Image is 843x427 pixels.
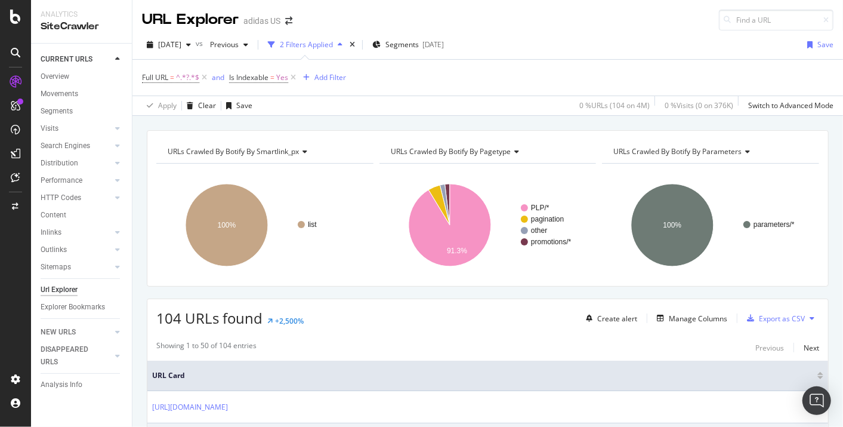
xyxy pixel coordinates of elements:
div: 0 % Visits ( 0 on 376K ) [665,100,733,110]
span: URLs Crawled By Botify By pagetype [391,146,511,156]
span: = [270,72,274,82]
div: times [347,39,357,51]
div: Manage Columns [669,314,727,324]
div: 0 % URLs ( 104 on 4M ) [579,100,650,110]
text: 91.3% [447,247,467,255]
span: Segments [385,39,419,50]
a: Segments [41,105,123,118]
button: Clear [182,96,216,115]
div: Export as CSV [759,314,805,324]
div: URL Explorer [142,10,239,30]
span: URLs Crawled By Botify By smartlink_px [168,146,299,156]
div: Sitemaps [41,261,71,274]
a: Outlinks [41,244,112,256]
div: NEW URLS [41,326,76,339]
div: Next [804,343,819,353]
text: 100% [663,221,682,229]
div: adidas US [243,15,280,27]
svg: A chart. [602,173,816,277]
span: URL Card [152,370,814,381]
div: Overview [41,70,69,83]
text: list [308,220,317,229]
button: Save [802,35,833,54]
div: Movements [41,88,78,100]
text: promotions/* [531,238,572,246]
div: CURRENT URLS [41,53,92,66]
text: pagination [531,215,564,223]
div: Save [817,39,833,50]
button: Segments[DATE] [368,35,449,54]
a: Analysis Info [41,379,123,391]
svg: A chart. [156,173,370,277]
div: +2,500% [275,316,304,326]
div: Inlinks [41,226,61,239]
div: HTTP Codes [41,192,81,204]
div: DISAPPEARED URLS [41,343,101,368]
button: Next [804,340,819,355]
div: Add Filter [314,72,346,82]
div: Apply [158,100,177,110]
div: Save [236,100,252,110]
div: Performance [41,174,82,187]
span: Is Indexable [229,72,268,82]
span: Previous [205,39,239,50]
a: Search Engines [41,140,112,152]
a: [URL][DOMAIN_NAME] [152,401,228,413]
button: Create alert [581,309,637,328]
button: Add Filter [298,70,346,85]
div: Visits [41,122,58,135]
span: Full URL [142,72,168,82]
div: Clear [198,100,216,110]
a: Url Explorer [41,284,123,296]
div: Create alert [597,314,637,324]
a: Inlinks [41,226,112,239]
div: Segments [41,105,73,118]
span: vs [196,38,205,48]
div: Previous [755,343,784,353]
text: other [531,226,547,235]
svg: A chart. [379,173,594,277]
button: Previous [205,35,253,54]
h4: URLs Crawled By Botify By pagetype [388,142,586,161]
div: Showing 1 to 50 of 104 entries [156,340,257,355]
span: 2025 Sep. 23rd [158,39,181,50]
a: Performance [41,174,112,187]
span: 104 URLs found [156,308,263,328]
div: Analytics [41,10,122,20]
a: Overview [41,70,123,83]
a: Sitemaps [41,261,112,274]
button: Previous [755,340,784,355]
text: parameters/* [754,220,795,229]
a: Movements [41,88,123,100]
text: PLP/* [531,204,549,212]
div: Switch to Advanced Mode [748,100,833,110]
span: URLs Crawled By Botify By parameters [613,146,742,156]
a: CURRENT URLS [41,53,112,66]
button: Manage Columns [652,311,727,325]
a: NEW URLS [41,326,112,339]
div: 2 Filters Applied [280,39,333,50]
div: and [212,72,224,82]
button: and [212,72,224,83]
button: Switch to Advanced Mode [743,96,833,115]
button: 2 Filters Applied [263,35,347,54]
div: Explorer Bookmarks [41,301,105,314]
div: Analysis Info [41,379,82,391]
div: Content [41,209,66,222]
a: HTTP Codes [41,192,112,204]
button: Export as CSV [742,309,805,328]
div: Url Explorer [41,284,78,296]
a: Distribution [41,157,112,170]
a: DISAPPEARED URLS [41,343,112,368]
a: Explorer Bookmarks [41,301,123,314]
div: arrow-right-arrow-left [285,17,292,25]
span: Yes [276,69,288,86]
div: [DATE] [422,39,444,50]
div: Open Intercom Messenger [802,386,831,415]
input: Find a URL [719,10,833,30]
div: Outlinks [41,244,67,256]
div: SiteCrawler [41,20,122,33]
